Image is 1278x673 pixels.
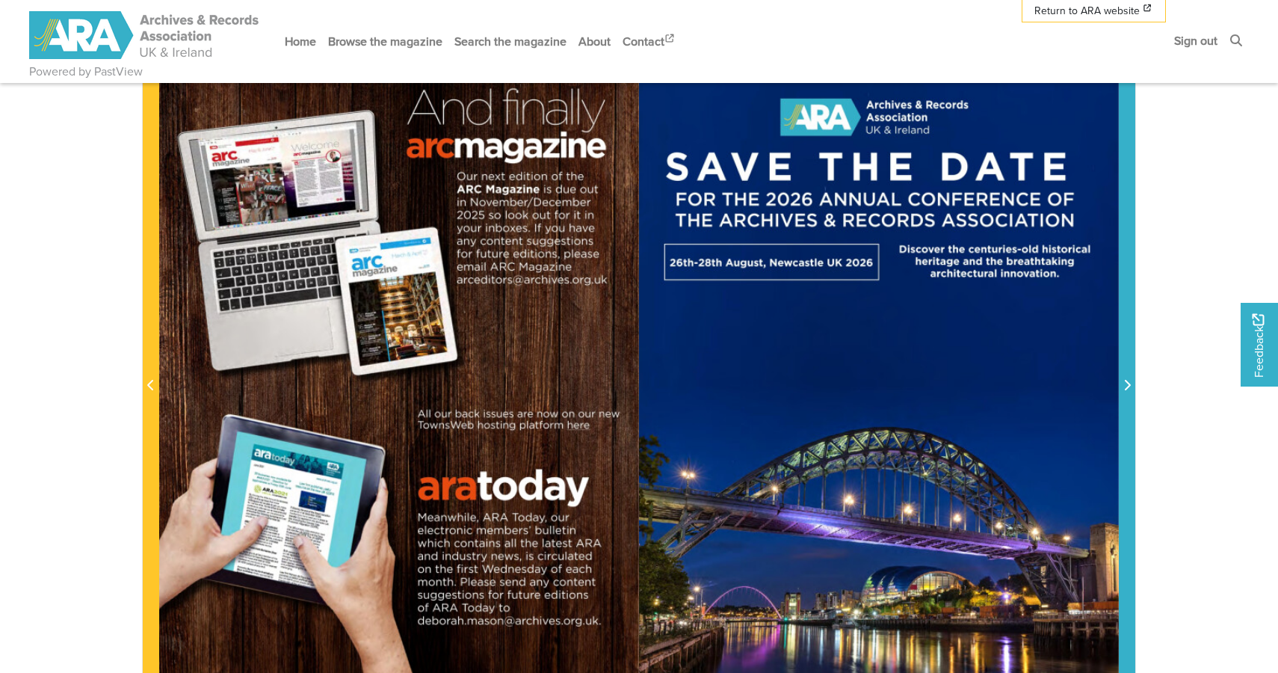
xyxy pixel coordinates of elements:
[448,22,572,61] a: Search the magazine
[322,22,448,61] a: Browse the magazine
[617,22,682,61] a: Contact
[1168,21,1223,61] a: Sign out
[1034,3,1140,19] span: Return to ARA website
[279,22,322,61] a: Home
[29,63,143,81] a: Powered by PastView
[1241,303,1278,387] a: Would you like to provide feedback?
[29,3,261,68] a: ARA - ARC Magazine | Powered by PastView logo
[29,11,261,59] img: ARA - ARC Magazine | Powered by PastView
[572,22,617,61] a: About
[1250,314,1268,378] span: Feedback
